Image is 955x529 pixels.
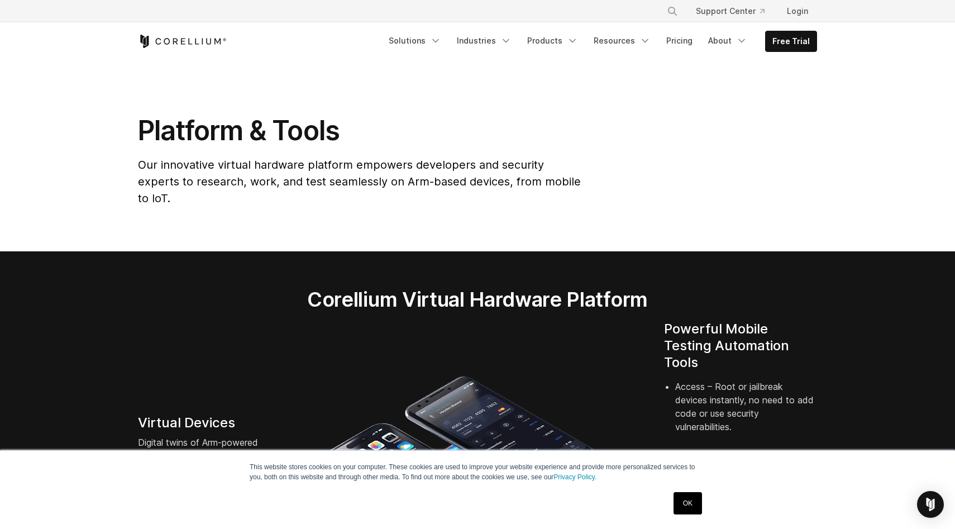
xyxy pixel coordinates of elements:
h2: Corellium Virtual Hardware Platform [255,287,700,312]
a: Resources [587,31,657,51]
h4: Powerful Mobile Testing Automation Tools [664,321,817,371]
a: Privacy Policy. [553,473,596,481]
span: Our innovative virtual hardware platform empowers developers and security experts to research, wo... [138,158,581,205]
h4: Virtual Devices [138,414,291,431]
p: Digital twins of Arm-powered hardware from phones to routers to automotive systems. [138,436,291,476]
a: Pricing [660,31,699,51]
div: Open Intercom Messenger [917,491,944,518]
a: Products [521,31,585,51]
div: Navigation Menu [382,31,817,52]
div: Navigation Menu [653,1,817,21]
a: Solutions [382,31,448,51]
a: About [701,31,754,51]
button: Search [662,1,682,21]
li: Access – Root or jailbreak devices instantly, no need to add code or use security vulnerabilities. [675,380,817,447]
a: Industries [450,31,518,51]
li: Control – Configure device inputs, identifiers, sensors, location, and environment. [675,447,817,501]
a: Free Trial [766,31,816,51]
p: This website stores cookies on your computer. These cookies are used to improve your website expe... [250,462,705,482]
a: OK [674,492,702,514]
h1: Platform & Tools [138,114,583,147]
a: Support Center [687,1,773,21]
a: Corellium Home [138,35,227,48]
a: Login [778,1,817,21]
